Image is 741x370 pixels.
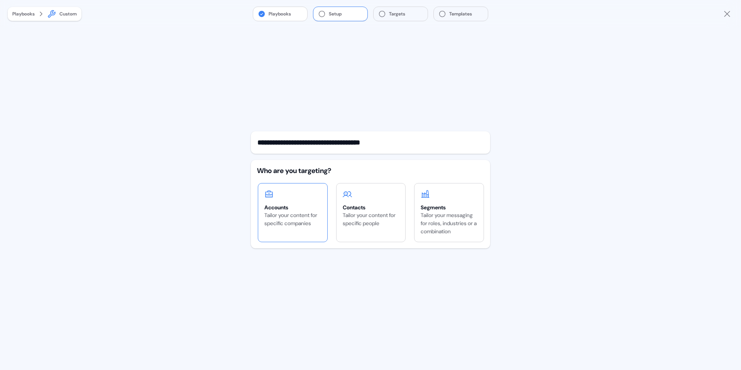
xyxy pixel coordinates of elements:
button: Setup [313,7,367,21]
button: Templates [434,7,488,21]
div: Tailor your content for specific companies [264,211,321,227]
div: Segments [421,204,477,211]
button: Playbooks [253,7,307,21]
button: Playbooks [12,10,35,18]
div: Tailor your messaging for roles, industries or a combination [421,211,477,236]
a: Close [722,9,732,19]
div: Tailor your content for specific people [343,211,399,227]
div: Custom [59,10,77,18]
button: Targets [374,7,428,21]
div: Accounts [264,204,321,211]
div: Who are you targeting? [257,166,484,175]
div: Contacts [343,204,399,211]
